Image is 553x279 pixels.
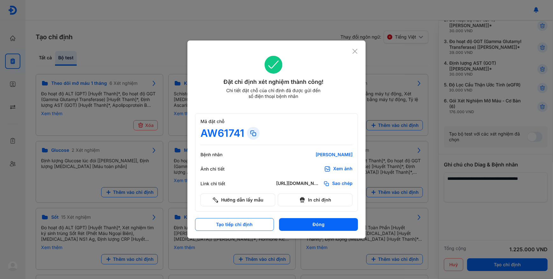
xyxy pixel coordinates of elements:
[333,166,353,172] div: Xem ảnh
[278,194,353,206] button: In chỉ định
[200,119,353,124] div: Mã đặt chỗ
[195,77,352,86] div: Đặt chỉ định xét nghiệm thành công!
[200,152,239,158] div: Bệnh nhân
[200,127,244,140] div: AW61741
[276,180,321,187] div: [URL][DOMAIN_NAME]
[279,218,358,231] button: Đóng
[200,194,275,206] button: Hướng dẫn lấy mẫu
[195,218,274,231] button: Tạo tiếp chỉ định
[223,88,323,99] div: Chi tiết đặt chỗ của chỉ định đã được gửi đến số điện thoại bệnh nhân
[276,152,353,158] div: [PERSON_NAME]
[200,181,239,187] div: Link chi tiết
[200,166,239,172] div: Ảnh chi tiết
[332,180,353,187] span: Sao chép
